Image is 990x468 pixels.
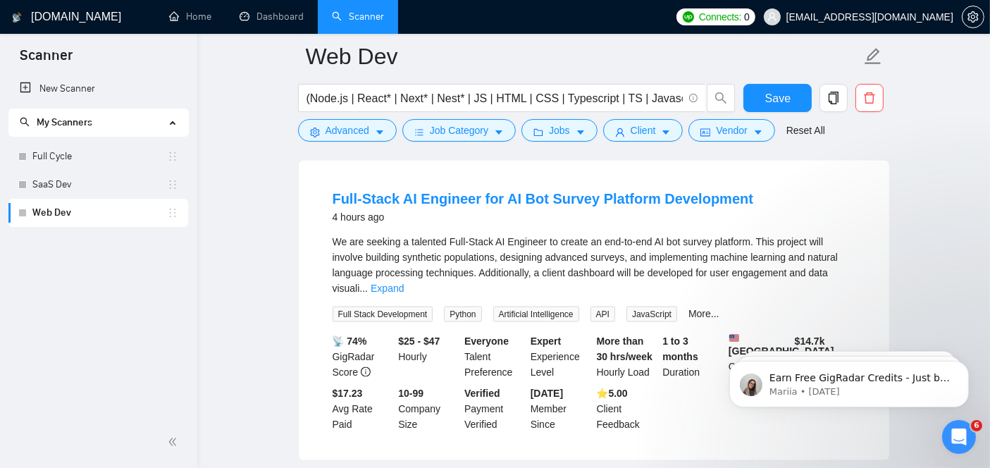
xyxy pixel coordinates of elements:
[167,151,178,162] span: holder
[32,199,167,227] a: Web Dev
[594,386,660,432] div: Client Feedback
[549,123,570,138] span: Jobs
[786,123,825,138] a: Reset All
[856,92,883,104] span: delete
[333,234,855,296] div: We are seeking a talented Full-Stack AI Engineer to create an end-to-end AI bot survey platform. ...
[430,123,488,138] span: Job Category
[398,335,440,347] b: $25 - $47
[359,283,368,294] span: ...
[744,9,750,25] span: 0
[962,6,984,28] button: setting
[462,333,528,380] div: Talent Preference
[326,123,369,138] span: Advanced
[493,307,579,322] span: Artificial Intelligence
[12,6,22,29] img: logo
[700,127,710,137] span: idcard
[168,435,182,449] span: double-left
[307,90,683,107] input: Search Freelance Jobs...
[631,123,656,138] span: Client
[402,119,516,142] button: barsJob Categorycaret-down
[371,283,404,294] a: Expand
[8,171,188,199] li: SaaS Dev
[333,209,754,226] div: 4 hours ago
[310,127,320,137] span: setting
[971,420,982,431] span: 6
[661,127,671,137] span: caret-down
[597,335,652,362] b: More than 30 hrs/week
[528,333,594,380] div: Experience Level
[330,333,396,380] div: GigRadar Score
[576,127,586,137] span: caret-down
[361,367,371,377] span: info-circle
[464,388,500,399] b: Verified
[615,127,625,137] span: user
[8,75,188,103] li: New Scanner
[333,335,367,347] b: 📡 74%
[688,119,774,142] button: idcardVendorcaret-down
[32,142,167,171] a: Full Cycle
[298,119,397,142] button: settingAdvancedcaret-down
[707,84,735,112] button: search
[333,191,754,207] a: Full-Stack AI Engineer for AI Bot Survey Platform Development
[683,11,694,23] img: upwork-logo.png
[531,388,563,399] b: [DATE]
[395,333,462,380] div: Hourly
[753,127,763,137] span: caret-down
[444,307,481,322] span: Python
[590,307,615,322] span: API
[398,388,423,399] b: 10-99
[240,11,304,23] a: dashboardDashboard
[20,75,177,103] a: New Scanner
[716,123,747,138] span: Vendor
[167,179,178,190] span: holder
[333,388,363,399] b: $17.23
[962,11,984,23] a: setting
[20,117,30,127] span: search
[689,94,698,103] span: info-circle
[626,307,677,322] span: JavaScript
[820,92,847,104] span: copy
[533,127,543,137] span: folder
[462,386,528,432] div: Payment Verified
[765,90,791,107] span: Save
[594,333,660,380] div: Hourly Load
[855,84,884,112] button: delete
[167,207,178,218] span: holder
[464,335,509,347] b: Everyone
[603,119,683,142] button: userClientcaret-down
[8,45,84,75] span: Scanner
[963,11,984,23] span: setting
[8,199,188,227] li: Web Dev
[8,142,188,171] li: Full Cycle
[662,335,698,362] b: 1 to 3 months
[707,92,734,104] span: search
[169,11,211,23] a: homeHome
[699,9,741,25] span: Connects:
[708,331,990,430] iframe: Intercom notifications message
[819,84,848,112] button: copy
[528,386,594,432] div: Member Since
[767,12,777,22] span: user
[688,308,719,319] a: More...
[20,116,92,128] span: My Scanners
[531,335,562,347] b: Expert
[660,333,726,380] div: Duration
[32,171,167,199] a: SaaS Dev
[942,420,976,454] iframe: Intercom live chat
[414,127,424,137] span: bars
[375,127,385,137] span: caret-down
[333,307,433,322] span: Full Stack Development
[395,386,462,432] div: Company Size
[597,388,628,399] b: ⭐️ 5.00
[306,39,861,74] input: Scanner name...
[494,127,504,137] span: caret-down
[330,386,396,432] div: Avg Rate Paid
[332,11,384,23] a: searchScanner
[743,84,812,112] button: Save
[333,236,839,294] span: We are seeking a talented Full-Stack AI Engineer to create an end-to-end AI bot survey platform. ...
[521,119,598,142] button: folderJobscaret-down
